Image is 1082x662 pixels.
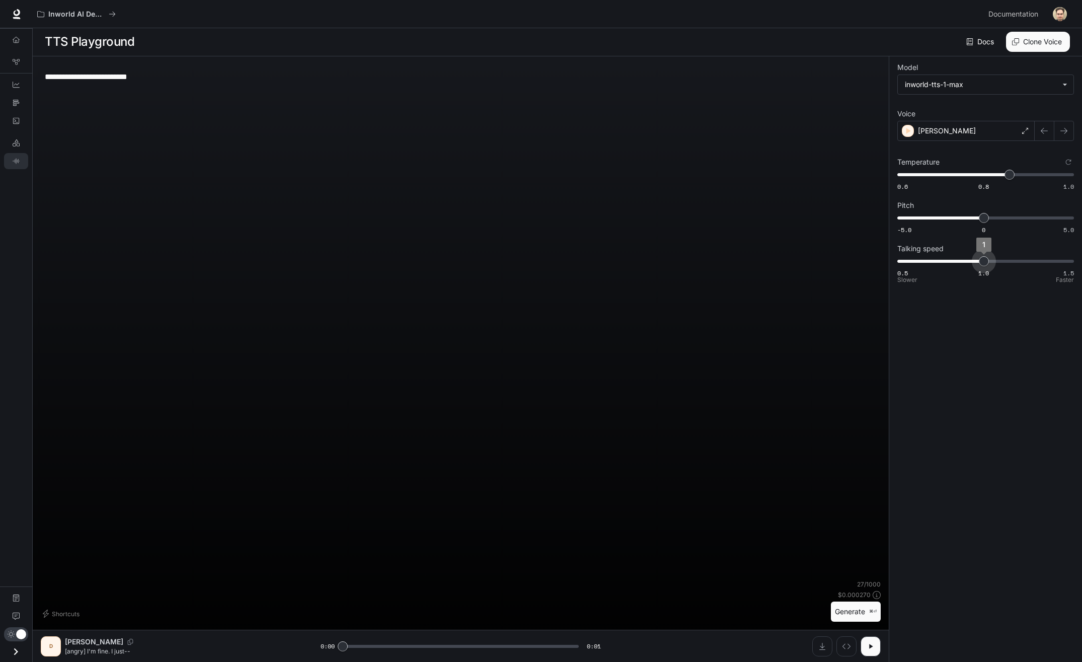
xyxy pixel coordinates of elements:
h1: TTS Playground [45,32,134,52]
button: Copy Voice ID [123,639,137,645]
p: Slower [897,277,917,283]
span: 1 [982,240,985,249]
a: Feedback [4,608,28,624]
img: User avatar [1053,7,1067,21]
button: Download audio [812,636,832,656]
button: Generate⌘⏎ [831,602,881,622]
p: Model [897,64,918,71]
p: [angry] I'm fine. I just-- [65,647,296,655]
span: Documentation [988,8,1038,21]
span: Dark mode toggle [16,628,26,639]
div: inworld-tts-1-max [905,80,1057,90]
button: Clone Voice [1006,32,1070,52]
p: Temperature [897,159,940,166]
a: Dashboards [4,77,28,93]
a: Documentation [984,4,1046,24]
button: Reset to default [1063,157,1074,168]
button: User avatar [1050,4,1070,24]
a: Traces [4,95,28,111]
a: LLM Playground [4,135,28,151]
a: Logs [4,113,28,129]
a: Overview [4,32,28,48]
a: Documentation [4,590,28,606]
button: Shortcuts [41,606,84,622]
button: Inspect [836,636,857,656]
span: -5.0 [897,226,911,234]
p: [PERSON_NAME] [918,126,976,136]
span: 1.0 [978,269,989,277]
a: Graph Registry [4,54,28,70]
span: 0.5 [897,269,908,277]
div: D [43,638,59,654]
a: Docs [964,32,998,52]
button: All workspaces [33,4,120,24]
span: 0.8 [978,182,989,191]
span: 0:00 [321,641,335,651]
span: 1.5 [1063,269,1074,277]
span: 5.0 [1063,226,1074,234]
p: Voice [897,110,915,117]
p: Pitch [897,202,914,209]
p: Faster [1056,277,1074,283]
a: TTS Playground [4,153,28,169]
button: Open drawer [5,641,27,662]
p: 27 / 1000 [857,580,881,589]
span: 1.0 [1063,182,1074,191]
p: Inworld AI Demos [48,10,105,19]
span: 0 [982,226,985,234]
div: inworld-tts-1-max [898,75,1073,94]
span: 0:01 [587,641,601,651]
p: Talking speed [897,245,944,252]
p: [PERSON_NAME] [65,637,123,647]
p: $ 0.000270 [838,591,871,599]
p: ⌘⏎ [869,609,877,615]
span: 0.6 [897,182,908,191]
